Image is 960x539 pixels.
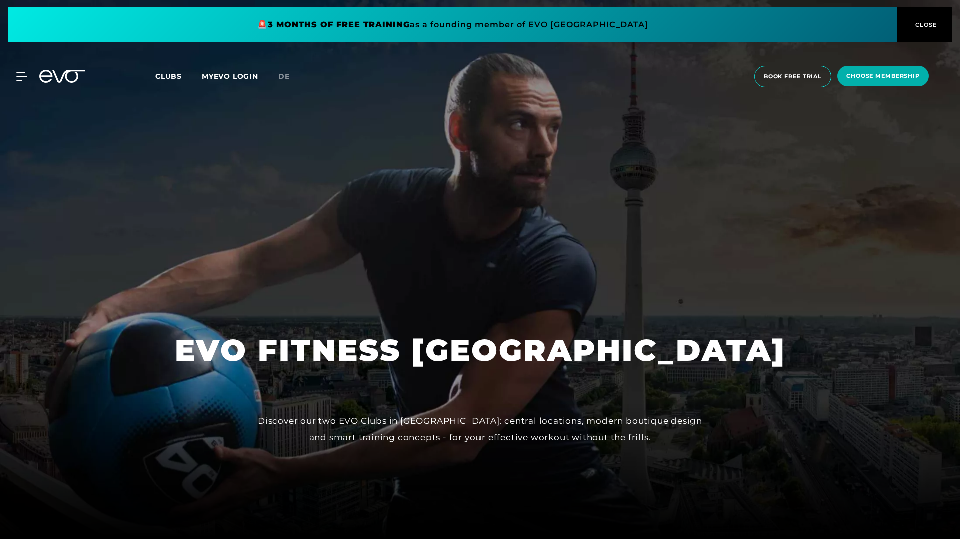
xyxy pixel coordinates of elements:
a: de [278,71,302,82]
a: Clubs [155,71,202,81]
a: book free trial [751,66,834,87]
span: Clubs [155,72,182,81]
a: choose membership [834,66,932,87]
div: Discover our two EVO Clubs in [GEOGRAPHIC_DATA]: central locations, modern boutique design and sm... [255,413,705,445]
span: book free trial [764,72,822,81]
h1: EVO FITNESS [GEOGRAPHIC_DATA] [175,331,786,370]
span: choose membership [846,72,920,80]
button: CLOSE [897,7,952,42]
span: de [278,72,290,81]
span: CLOSE [913,20,937,29]
a: MYEVO LOGIN [202,72,258,81]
